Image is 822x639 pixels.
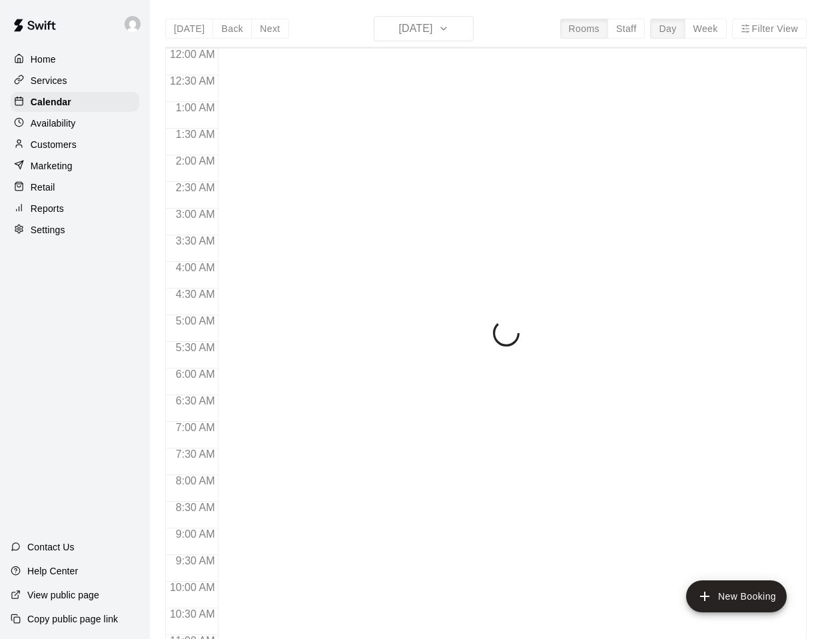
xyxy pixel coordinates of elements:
p: Help Center [27,564,78,578]
span: 2:30 AM [173,182,218,193]
a: Home [11,49,139,69]
p: Home [31,53,56,66]
a: Calendar [11,92,139,112]
span: 12:30 AM [167,75,218,87]
p: Retail [31,181,55,194]
p: Calendar [31,95,71,109]
span: 8:00 AM [173,475,218,486]
span: 3:00 AM [173,209,218,220]
span: 7:30 AM [173,448,218,460]
span: 9:00 AM [173,528,218,540]
p: Marketing [31,159,73,173]
span: 5:00 AM [173,315,218,326]
a: Settings [11,220,139,240]
span: 8:30 AM [173,502,218,513]
span: 1:30 AM [173,129,218,140]
span: 10:00 AM [167,582,218,593]
p: Availability [31,117,76,130]
img: Eve Gaw [125,16,141,32]
a: Customers [11,135,139,155]
a: Services [11,71,139,91]
span: 10:30 AM [167,608,218,620]
p: Customers [31,138,77,151]
a: Retail [11,177,139,197]
p: View public page [27,588,99,602]
button: add [686,580,787,612]
a: Marketing [11,156,139,176]
span: 2:00 AM [173,155,218,167]
p: Reports [31,202,64,215]
span: 7:00 AM [173,422,218,433]
span: 3:30 AM [173,235,218,247]
p: Services [31,74,67,87]
span: 6:30 AM [173,395,218,406]
span: 9:30 AM [173,555,218,566]
div: Eve Gaw [122,11,150,37]
a: Availability [11,113,139,133]
span: 1:00 AM [173,102,218,113]
p: Copy public page link [27,612,118,626]
a: Reports [11,199,139,219]
span: 12:00 AM [167,49,218,60]
span: 5:30 AM [173,342,218,353]
p: Contact Us [27,540,75,554]
span: 4:00 AM [173,262,218,273]
span: 6:00 AM [173,368,218,380]
p: Settings [31,223,65,237]
span: 4:30 AM [173,289,218,300]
